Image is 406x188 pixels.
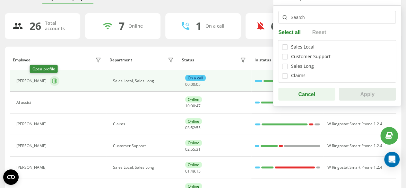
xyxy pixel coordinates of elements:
[185,82,201,87] div: : :
[185,82,190,87] span: 00
[291,64,314,69] div: Sales Long
[196,20,202,32] div: 1
[16,79,48,83] div: [PERSON_NAME]
[3,169,19,185] button: Open CMP widget
[113,122,176,126] div: Claims
[196,125,201,130] span: 55
[185,125,190,130] span: 03
[339,88,396,101] button: Apply
[185,168,190,174] span: 01
[196,103,201,109] span: 47
[205,23,224,29] div: On a call
[191,125,195,130] span: 52
[191,82,195,87] span: 00
[182,58,194,62] div: Status
[113,165,176,170] div: Sales Local, Sales Long
[185,104,201,108] div: : :
[16,144,48,148] div: [PERSON_NAME]
[113,79,176,83] div: Sales Local, Sales Long
[278,11,396,24] input: Search
[16,122,48,126] div: [PERSON_NAME]
[185,147,190,152] span: 02
[327,165,382,170] span: W Ringostat Smart Phone 1.2.4
[185,75,206,81] div: On a call
[185,103,190,109] span: 10
[191,103,195,109] span: 00
[291,44,315,50] div: Sales Local
[196,147,201,152] span: 31
[30,65,58,73] div: Open profile
[271,20,277,32] div: 6
[185,147,201,152] div: : :
[310,29,328,35] button: Reset
[185,140,202,146] div: Online
[327,121,382,127] span: W Ringostat Smart Phone 1.2.4
[16,100,33,105] div: AI assist
[13,58,30,62] div: Employee
[185,96,202,103] div: Online
[384,152,400,167] div: Open Intercom Messenger
[291,73,306,78] div: Claims
[185,126,201,130] div: : :
[278,29,302,35] button: Select all
[185,118,202,124] div: Online
[196,168,201,174] span: 15
[191,147,195,152] span: 55
[254,58,321,62] div: In status
[327,143,382,148] span: W Ringostat Smart Phone 1.2.4
[109,58,132,62] div: Department
[185,162,202,168] div: Online
[278,88,335,101] button: Cancel
[185,169,201,174] div: : :
[119,20,125,32] div: 7
[291,54,331,59] div: Customer Support
[45,21,73,31] div: Total accounts
[16,165,48,170] div: [PERSON_NAME]
[113,144,176,148] div: Customer Support
[191,168,195,174] span: 49
[196,82,201,87] span: 05
[30,20,41,32] div: 26
[128,23,143,29] div: Online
